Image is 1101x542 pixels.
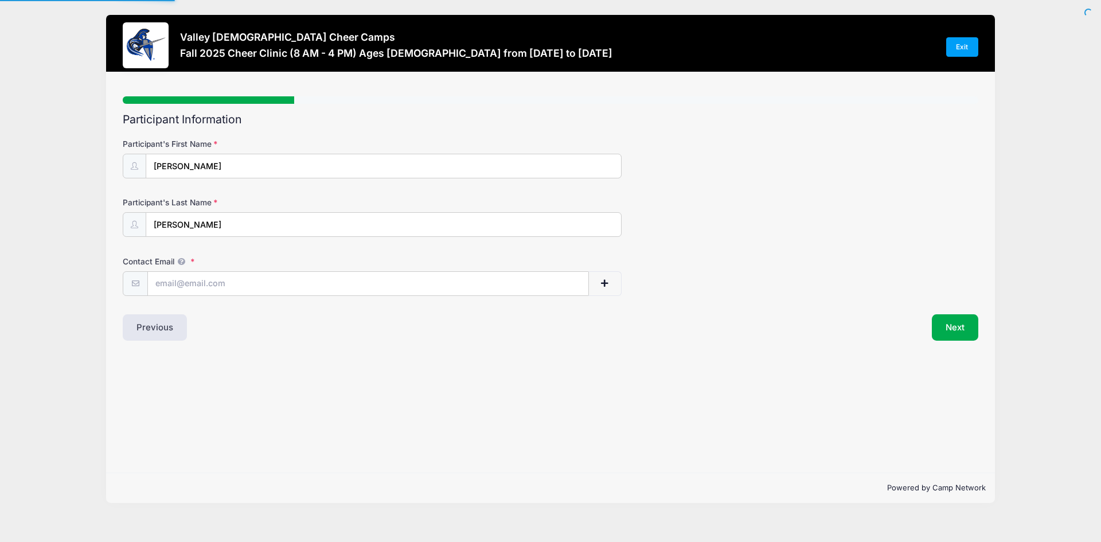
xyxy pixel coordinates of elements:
[123,197,408,208] label: Participant's Last Name
[123,256,408,267] label: Contact Email
[946,37,978,57] a: Exit
[174,257,188,266] span: We will send confirmations, payment reminders, and custom email messages to each address listed. ...
[123,314,187,341] button: Previous
[146,154,622,178] input: Participant's First Name
[932,314,978,341] button: Next
[115,482,986,494] p: Powered by Camp Network
[180,47,612,59] h3: Fall 2025 Cheer Clinic (8 AM - 4 PM) Ages [DEMOGRAPHIC_DATA] from [DATE] to [DATE]
[123,138,408,150] label: Participant's First Name
[147,271,589,296] input: email@email.com
[123,113,978,126] h2: Participant Information
[146,212,622,237] input: Participant's Last Name
[180,31,612,43] h3: Valley [DEMOGRAPHIC_DATA] Cheer Camps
